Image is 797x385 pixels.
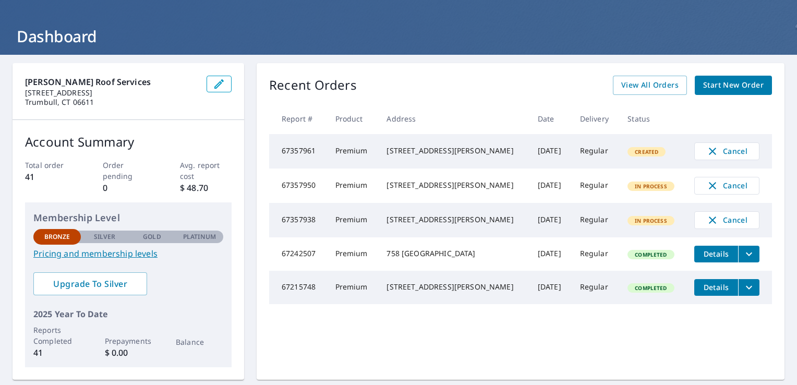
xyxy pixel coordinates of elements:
[629,284,673,292] span: Completed
[572,237,620,271] td: Regular
[103,182,154,194] p: 0
[629,251,673,258] span: Completed
[572,203,620,237] td: Regular
[629,183,673,190] span: In Process
[269,76,357,95] p: Recent Orders
[694,211,759,229] button: Cancel
[33,308,223,320] p: 2025 Year To Date
[695,76,772,95] a: Start New Order
[703,79,764,92] span: Start New Order
[44,232,70,242] p: Bronze
[378,103,529,134] th: Address
[33,346,81,359] p: 41
[327,134,379,169] td: Premium
[269,237,327,271] td: 67242507
[327,169,379,203] td: Premium
[705,179,748,192] span: Cancel
[33,324,81,346] p: Reports Completed
[738,279,759,296] button: filesDropdownBtn-67215748
[387,248,521,259] div: 758 [GEOGRAPHIC_DATA]
[183,232,216,242] p: Platinum
[694,177,759,195] button: Cancel
[25,160,77,171] p: Total order
[694,246,738,262] button: detailsBtn-67242507
[387,214,521,225] div: [STREET_ADDRESS][PERSON_NAME]
[25,88,198,98] p: [STREET_ADDRESS]
[701,282,732,292] span: Details
[572,271,620,304] td: Regular
[629,148,665,155] span: Created
[13,26,784,47] h1: Dashboard
[33,211,223,225] p: Membership Level
[180,160,232,182] p: Avg. report cost
[572,169,620,203] td: Regular
[327,271,379,304] td: Premium
[143,232,161,242] p: Gold
[269,203,327,237] td: 67357938
[387,146,521,156] div: [STREET_ADDRESS][PERSON_NAME]
[33,247,223,260] a: Pricing and membership levels
[529,169,572,203] td: [DATE]
[529,103,572,134] th: Date
[269,103,327,134] th: Report #
[619,103,686,134] th: Status
[33,272,147,295] a: Upgrade To Silver
[621,79,679,92] span: View All Orders
[529,134,572,169] td: [DATE]
[529,203,572,237] td: [DATE]
[105,346,152,359] p: $ 0.00
[327,203,379,237] td: Premium
[25,133,232,151] p: Account Summary
[176,336,223,347] p: Balance
[327,237,379,271] td: Premium
[529,237,572,271] td: [DATE]
[25,76,198,88] p: [PERSON_NAME] Roof Services
[738,246,759,262] button: filesDropdownBtn-67242507
[629,217,673,224] span: In Process
[387,180,521,190] div: [STREET_ADDRESS][PERSON_NAME]
[94,232,116,242] p: Silver
[572,134,620,169] td: Regular
[105,335,152,346] p: Prepayments
[42,278,139,290] span: Upgrade To Silver
[387,282,521,292] div: [STREET_ADDRESS][PERSON_NAME]
[529,271,572,304] td: [DATE]
[103,160,154,182] p: Order pending
[701,249,732,259] span: Details
[269,271,327,304] td: 67215748
[180,182,232,194] p: $ 48.70
[269,134,327,169] td: 67357961
[25,98,198,107] p: Trumbull, CT 06611
[269,169,327,203] td: 67357950
[327,103,379,134] th: Product
[25,171,77,183] p: 41
[705,145,748,158] span: Cancel
[694,279,738,296] button: detailsBtn-67215748
[705,214,748,226] span: Cancel
[572,103,620,134] th: Delivery
[613,76,687,95] a: View All Orders
[694,142,759,160] button: Cancel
